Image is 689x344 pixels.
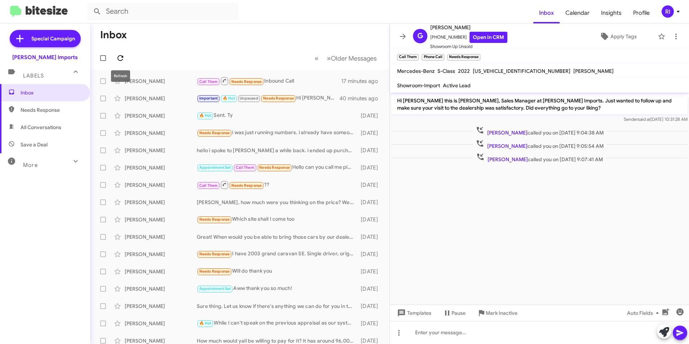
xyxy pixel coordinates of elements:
[125,285,197,292] div: [PERSON_NAME]
[231,79,262,84] span: Needs Response
[197,76,341,85] div: Inbound Call
[10,30,81,47] a: Special Campaign
[263,96,294,101] span: Needs Response
[197,199,357,206] div: [PERSON_NAME], how much were you thinking on the price? We use Market-Based pricing for like equi...
[21,124,61,131] span: All Conversations
[396,306,431,319] span: Templates
[21,141,48,148] span: Save a Deal
[437,68,455,74] span: S-Class
[223,96,235,101] span: 🔥 Hot
[125,303,197,310] div: [PERSON_NAME]
[417,30,423,42] span: G
[31,35,75,42] span: Special Campaign
[357,303,384,310] div: [DATE]
[199,113,212,118] span: 🔥 Hot
[197,147,357,154] div: hello i spoke to [PERSON_NAME] a while back. i ended up purchasing a white one out of [GEOGRAPHIC...
[443,82,471,89] span: Active Lead
[391,94,688,114] p: Hi [PERSON_NAME] this is [PERSON_NAME], Sales Manager at [PERSON_NAME] Imports. Just wanted to fo...
[397,68,435,74] span: Mercedes-Benz
[397,54,419,61] small: Call Them
[199,286,231,291] span: Appointment Set
[638,116,650,122] span: said at
[197,285,357,293] div: Aww thank you so much!
[357,251,384,258] div: [DATE]
[357,129,384,137] div: [DATE]
[470,32,507,43] a: Open in CRM
[12,54,78,61] div: [PERSON_NAME] Imports
[125,95,197,102] div: [PERSON_NAME]
[390,306,437,319] button: Templates
[473,153,606,163] span: called you on [DATE] 9:07:41 AM
[125,199,197,206] div: [PERSON_NAME]
[430,43,507,50] span: Showroom Up Unsold
[23,162,38,168] span: More
[199,183,218,188] span: Call Them
[357,320,384,327] div: [DATE]
[471,306,523,319] button: Mark Inactive
[199,79,218,84] span: Call Them
[125,268,197,275] div: [PERSON_NAME]
[197,94,341,102] div: Hi [PERSON_NAME], I hope that you are doing well. I received a job offer in the [GEOGRAPHIC_DATA]...
[430,23,507,32] span: [PERSON_NAME]
[197,111,357,120] div: Sent. Ty
[197,180,357,189] div: ??
[197,215,357,224] div: Which site shall I come too
[447,54,480,61] small: Needs Response
[627,3,655,23] a: Profile
[327,54,331,63] span: »
[197,267,357,275] div: Will do thank you
[357,147,384,154] div: [DATE]
[310,51,323,66] button: Previous
[397,82,440,89] span: Showroom-Import
[23,72,44,79] span: Labels
[357,164,384,171] div: [DATE]
[357,112,384,119] div: [DATE]
[357,233,384,241] div: [DATE]
[125,216,197,223] div: [PERSON_NAME]
[581,30,654,43] button: Apply Tags
[199,269,230,274] span: Needs Response
[111,70,130,82] div: Refresh
[627,306,662,319] span: Auto Fields
[357,268,384,275] div: [DATE]
[199,131,230,135] span: Needs Response
[560,3,595,23] a: Calendar
[655,5,681,18] button: RI
[621,306,667,319] button: Auto Fields
[197,129,357,137] div: i was just running numbers. i already have someone i work with. thank you!
[125,164,197,171] div: [PERSON_NAME]
[473,126,606,136] span: called you on [DATE] 9:04:38 AM
[240,96,258,101] span: Unpaused
[473,68,570,74] span: [US_VEHICLE_IDENTIFICATION_NUMBER]
[199,165,231,170] span: Appointment Set
[624,116,688,122] span: Sender [DATE] 10:31:28 AM
[331,54,377,62] span: Older Messages
[486,306,517,319] span: Mark Inactive
[236,165,254,170] span: Call Them
[323,51,381,66] button: Next
[610,30,637,43] span: Apply Tags
[533,3,560,23] a: Inbox
[487,143,528,149] span: [PERSON_NAME]
[21,106,82,114] span: Needs Response
[231,183,262,188] span: Needs Response
[125,78,197,85] div: [PERSON_NAME]
[341,78,384,85] div: 17 minutes ago
[595,3,627,23] a: Insights
[125,181,197,189] div: [PERSON_NAME]
[125,320,197,327] div: [PERSON_NAME]
[125,233,197,241] div: [PERSON_NAME]
[87,3,239,20] input: Search
[125,129,197,137] div: [PERSON_NAME]
[458,68,470,74] span: 2022
[488,156,528,163] span: [PERSON_NAME]
[197,250,357,258] div: I have 2003 grand caravan SE. Single driver, original 96k miles
[357,216,384,223] div: [DATE]
[197,319,357,327] div: While I can't speak on the previous appraisal as our system doesn't save the data that far back, ...
[259,165,290,170] span: Needs Response
[315,54,319,63] span: «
